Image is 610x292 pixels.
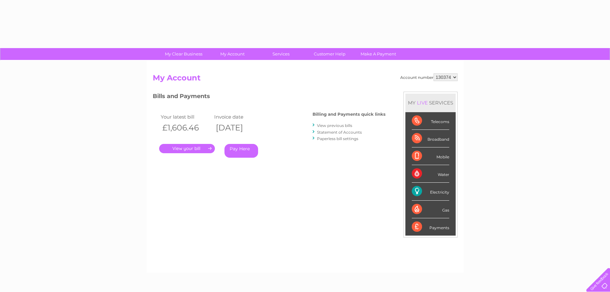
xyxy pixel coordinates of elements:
a: Paperless bill settings [317,136,358,141]
a: Statement of Accounts [317,130,362,135]
div: Electricity [412,183,449,200]
h4: Billing and Payments quick links [313,112,386,117]
th: [DATE] [213,121,266,134]
a: My Account [206,48,259,60]
div: Telecoms [412,112,449,130]
div: Broadband [412,130,449,147]
a: View previous bills [317,123,352,128]
div: Gas [412,201,449,218]
h2: My Account [153,73,458,86]
th: £1,606.46 [159,121,213,134]
div: Account number [400,73,458,81]
div: Water [412,165,449,183]
a: Customer Help [303,48,356,60]
div: Mobile [412,147,449,165]
td: Invoice date [213,113,266,121]
a: Pay Here [224,144,258,158]
h3: Bills and Payments [153,92,386,103]
td: Your latest bill [159,113,213,121]
div: Payments [412,218,449,236]
div: MY SERVICES [405,94,456,112]
a: Services [255,48,307,60]
a: My Clear Business [157,48,210,60]
a: . [159,144,215,153]
a: Make A Payment [352,48,405,60]
div: LIVE [416,100,429,106]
